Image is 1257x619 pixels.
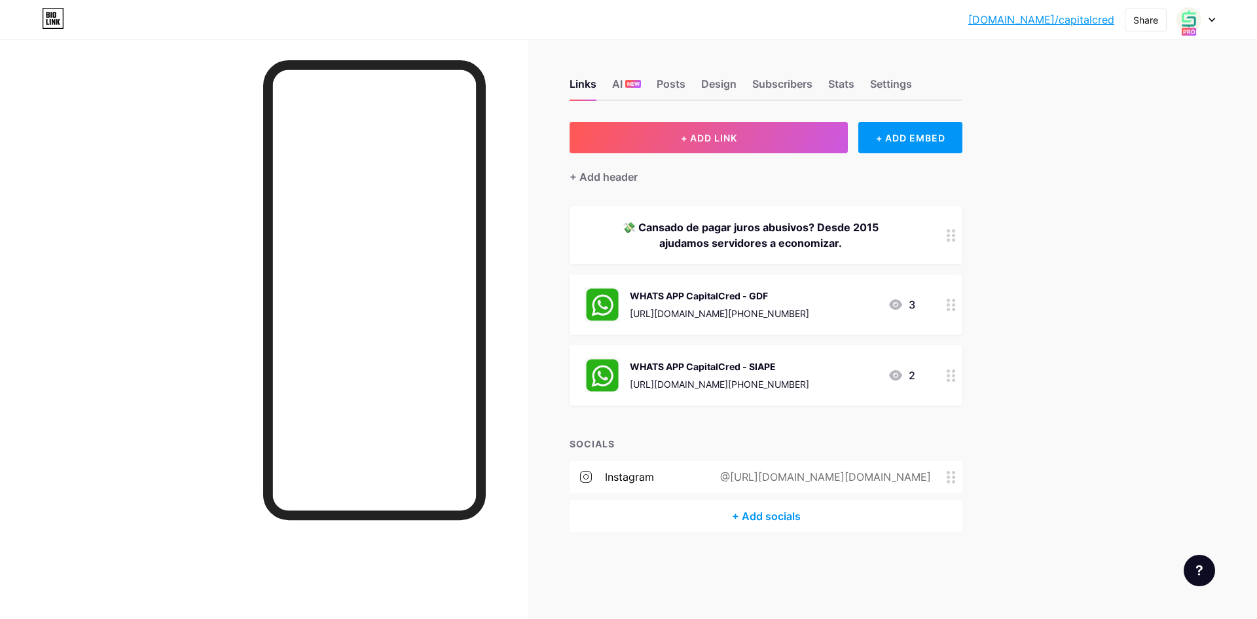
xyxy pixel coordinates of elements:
div: Subscribers [752,76,812,100]
div: [URL][DOMAIN_NAME][PHONE_NUMBER] [630,307,809,320]
div: AI [612,76,641,100]
span: + ADD LINK [681,132,737,143]
div: [URL][DOMAIN_NAME][PHONE_NUMBER] [630,377,809,391]
img: Fausto Pereira [1176,7,1201,32]
img: WHATS APP CapitalCred - GDF [585,288,619,322]
div: WHATS APP CapitalCred - GDF [630,289,809,303]
div: @[URL][DOMAIN_NAME][DOMAIN_NAME] [699,469,947,485]
div: 2 [888,367,915,383]
div: Share [1133,13,1158,27]
div: SOCIALS [570,437,962,451]
img: WHATS APP CapitalCred - SIAPE [585,358,619,392]
div: + ADD EMBED [858,122,962,153]
div: Design [701,76,737,100]
div: 3 [888,297,915,312]
div: 💸 Cansado de pagar juros abusivos? Desde 2015 ajudamos servidores a economizar. [585,219,915,251]
span: NEW [627,80,640,88]
div: Links [570,76,596,100]
div: + Add socials [570,500,962,532]
div: Settings [870,76,912,100]
div: + Add header [570,169,638,185]
div: Stats [828,76,854,100]
button: + ADD LINK [570,122,848,153]
div: instagram [605,469,654,485]
a: [DOMAIN_NAME]/capitalcred [968,12,1114,28]
div: Posts [657,76,685,100]
div: WHATS APP CapitalCred - SIAPE [630,360,809,373]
